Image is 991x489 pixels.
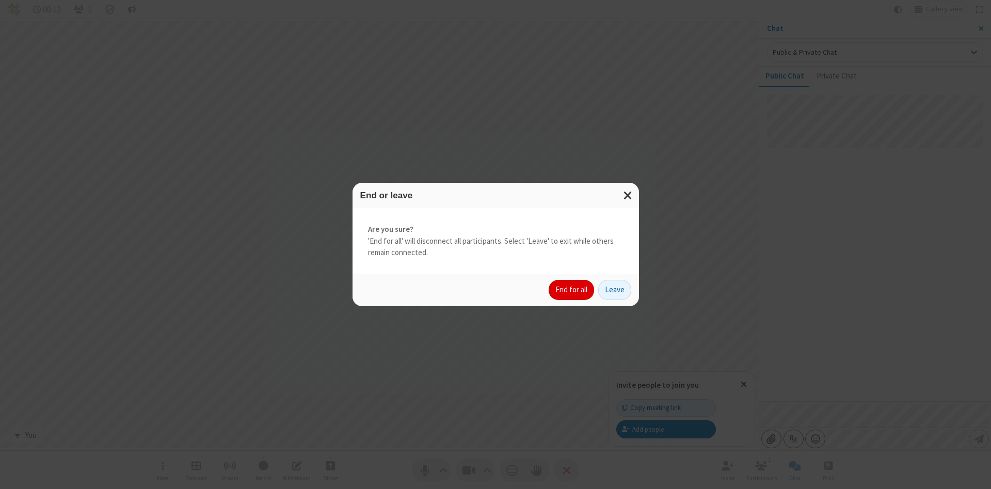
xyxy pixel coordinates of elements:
[617,183,639,208] button: Close modal
[360,191,631,200] h3: End or leave
[368,224,624,235] strong: Are you sure?
[549,280,594,301] button: End for all
[353,208,639,274] div: 'End for all' will disconnect all participants. Select 'Leave' to exit while others remain connec...
[598,280,631,301] button: Leave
